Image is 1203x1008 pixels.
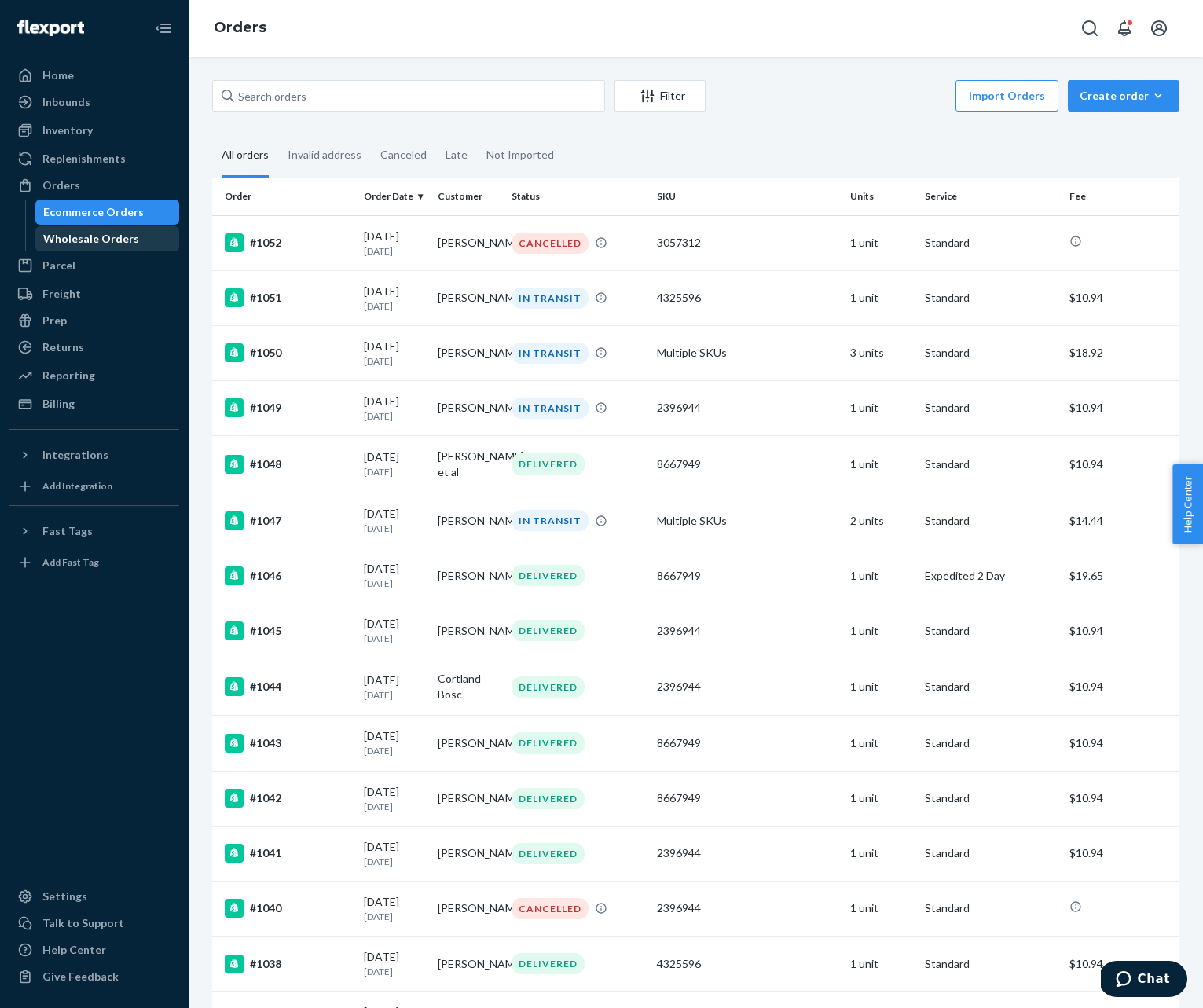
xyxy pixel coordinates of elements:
[512,843,585,864] div: DELIVERED
[225,677,351,696] div: #1044
[505,178,651,215] th: Status
[225,343,351,362] div: #1050
[446,134,468,175] div: Late
[42,94,90,110] div: Inbounds
[364,244,425,258] p: [DATE]
[657,568,838,584] div: 8667949
[431,548,505,603] td: [PERSON_NAME]
[358,178,431,215] th: Order Date
[512,953,585,974] div: DELIVERED
[364,354,425,368] p: [DATE]
[844,937,918,992] td: 1 unit
[955,80,1058,112] button: Import Orders
[1101,961,1187,1000] iframe: Opens a widget where you can chat to one of our agents
[1063,771,1179,826] td: $10.94
[431,436,505,493] td: [PERSON_NAME] et al
[9,550,179,575] a: Add Fast Tag
[9,146,179,171] a: Replenishments
[844,771,918,826] td: 1 unit
[431,716,505,771] td: [PERSON_NAME]
[364,394,425,423] div: [DATE]
[512,620,585,641] div: DELIVERED
[844,215,918,270] td: 1 unit
[925,900,1058,916] p: Standard
[1063,493,1179,548] td: $14.44
[364,449,425,478] div: [DATE]
[380,134,427,175] div: Canceled
[9,118,179,143] a: Inventory
[17,20,84,36] img: Flexport logo
[512,343,589,364] div: IN TRANSIT
[657,956,838,972] div: 4325596
[42,258,75,273] div: Parcel
[844,270,918,325] td: 1 unit
[1109,13,1140,44] button: Open notifications
[657,623,838,639] div: 2396944
[364,229,425,258] div: [DATE]
[512,565,585,586] div: DELIVERED
[35,200,180,225] a: Ecommerce Orders
[42,396,75,412] div: Billing
[42,339,84,355] div: Returns
[9,519,179,544] button: Fast Tags
[657,900,838,916] div: 2396944
[925,345,1058,361] p: Standard
[925,290,1058,306] p: Standard
[1068,80,1179,112] button: Create order
[364,506,425,535] div: [DATE]
[225,398,351,417] div: #1049
[225,566,351,585] div: #1046
[9,308,179,333] a: Prep
[657,235,838,251] div: 3057312
[1063,603,1179,658] td: $10.94
[364,339,425,368] div: [DATE]
[1143,13,1175,44] button: Open account menu
[431,215,505,270] td: [PERSON_NAME]
[364,632,425,645] p: [DATE]
[42,969,119,984] div: Give Feedback
[42,555,99,569] div: Add Fast Tag
[657,735,838,751] div: 8667949
[42,447,108,463] div: Integrations
[42,523,93,539] div: Fast Tags
[364,784,425,813] div: [DATE]
[1063,436,1179,493] td: $10.94
[225,511,351,530] div: #1047
[42,123,93,138] div: Inventory
[925,679,1058,695] p: Standard
[1063,270,1179,325] td: $10.94
[844,881,918,936] td: 1 unit
[844,826,918,881] td: 1 unit
[225,899,351,918] div: #1040
[9,90,179,115] a: Inbounds
[651,493,844,548] td: Multiple SKUs
[925,956,1058,972] p: Standard
[1172,464,1203,544] button: Help Center
[431,380,505,435] td: [PERSON_NAME]
[657,456,838,472] div: 8667949
[1063,937,1179,992] td: $10.94
[43,204,144,220] div: Ecommerce Orders
[42,178,80,193] div: Orders
[9,173,179,198] a: Orders
[438,189,499,203] div: Customer
[512,288,589,309] div: IN TRANSIT
[212,80,605,112] input: Search orders
[225,621,351,640] div: #1045
[431,270,505,325] td: [PERSON_NAME]
[9,253,179,278] a: Parcel
[925,735,1058,751] p: Standard
[925,790,1058,806] p: Standard
[364,409,425,423] p: [DATE]
[1063,658,1179,716] td: $10.94
[364,965,425,978] p: [DATE]
[1074,13,1106,44] button: Open Search Box
[9,281,179,306] a: Freight
[1063,716,1179,771] td: $10.94
[431,603,505,658] td: [PERSON_NAME]
[1063,548,1179,603] td: $19.65
[364,744,425,757] p: [DATE]
[512,453,585,475] div: DELIVERED
[225,455,351,474] div: #1048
